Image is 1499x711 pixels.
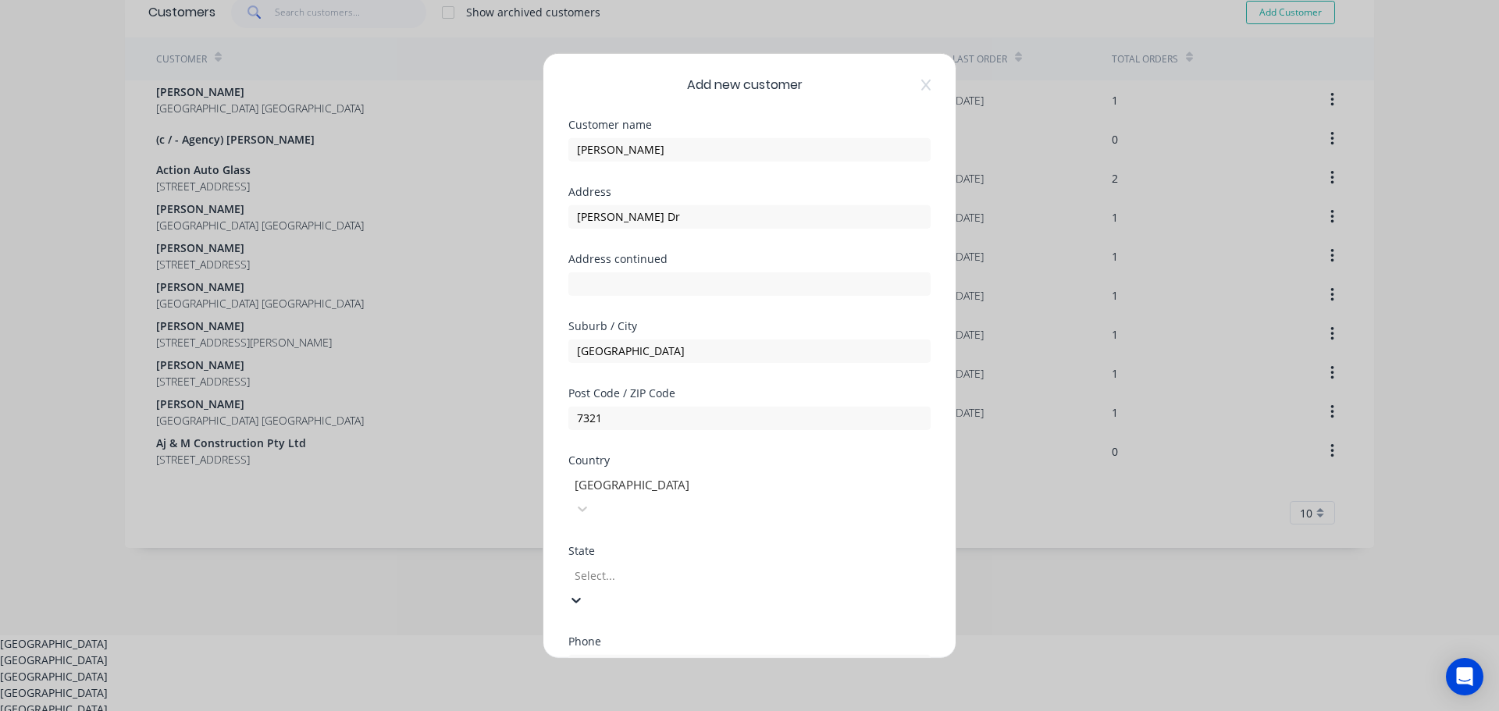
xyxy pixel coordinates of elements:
div: State [568,545,931,556]
div: Suburb / City [568,320,931,331]
div: Customer name [568,119,931,130]
span: Add new customer [687,75,803,94]
div: Post Code / ZIP Code [568,387,931,398]
div: Open Intercom Messenger [1446,658,1483,695]
div: Address continued [568,253,931,264]
div: Address [568,186,931,197]
div: Country [568,454,931,465]
div: Phone [568,635,931,646]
